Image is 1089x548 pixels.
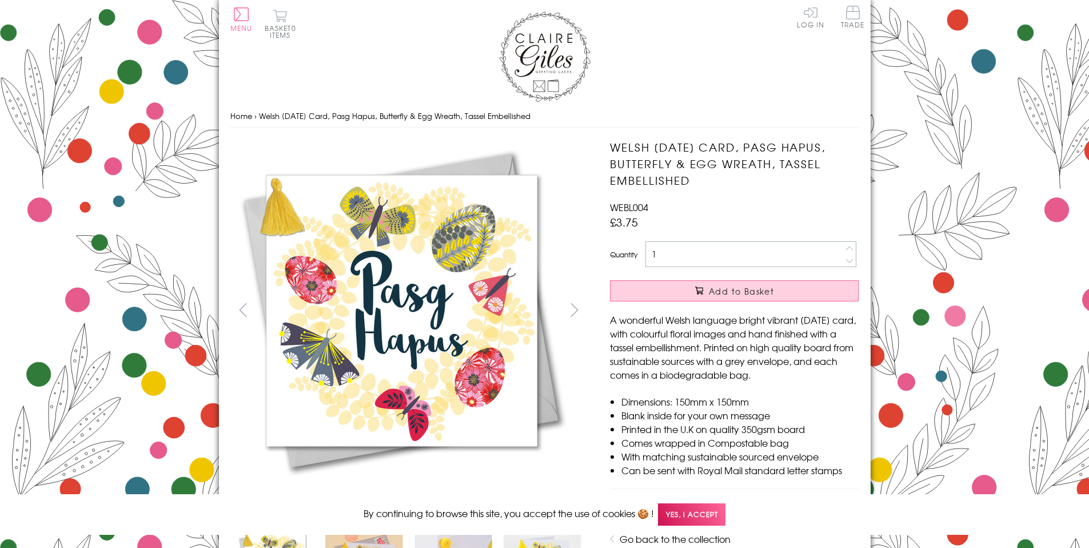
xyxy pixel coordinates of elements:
[265,9,296,38] button: Basket0 items
[709,285,774,297] span: Add to Basket
[270,23,296,40] span: 0 items
[610,249,637,260] label: Quantity
[621,408,859,422] li: Blank inside for your own message
[610,313,859,382] p: A wonderful Welsh language bright vibrant [DATE] card, with colourful floral images and hand fini...
[254,110,257,121] span: ›
[230,139,573,482] img: Welsh Easter Card, Pasg Hapus, Butterfly & Egg Wreath, Tassel Embellished
[621,422,859,436] li: Printed in the U.K on quality 350gsm board
[259,110,530,121] span: Welsh [DATE] Card, Pasg Hapus, Butterfly & Egg Wreath, Tassel Embellished
[841,6,865,28] span: Trade
[621,395,859,408] li: Dimensions: 150mm x 150mm
[621,463,859,477] li: Can be sent with Royal Mail standard letter stamps
[621,436,859,450] li: Comes wrapped in Compostable bag
[230,7,253,31] button: Menu
[797,6,824,28] a: Log In
[587,139,930,482] img: Welsh Easter Card, Pasg Hapus, Butterfly & Egg Wreath, Tassel Embellished
[841,6,865,30] a: Trade
[610,139,859,188] h1: Welsh [DATE] Card, Pasg Hapus, Butterfly & Egg Wreath, Tassel Embellished
[230,105,859,128] nav: breadcrumbs
[230,110,252,121] a: Home
[621,450,859,463] li: With matching sustainable sourced envelope
[230,297,256,323] button: prev
[658,503,725,526] span: Yes, I accept
[610,280,859,301] button: Add to Basket
[561,297,587,323] button: next
[230,23,253,33] span: Menu
[620,532,731,546] a: Go back to the collection
[610,214,638,230] span: £3.75
[499,11,591,102] img: Claire Giles Greetings Cards
[610,200,648,214] span: WEBL004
